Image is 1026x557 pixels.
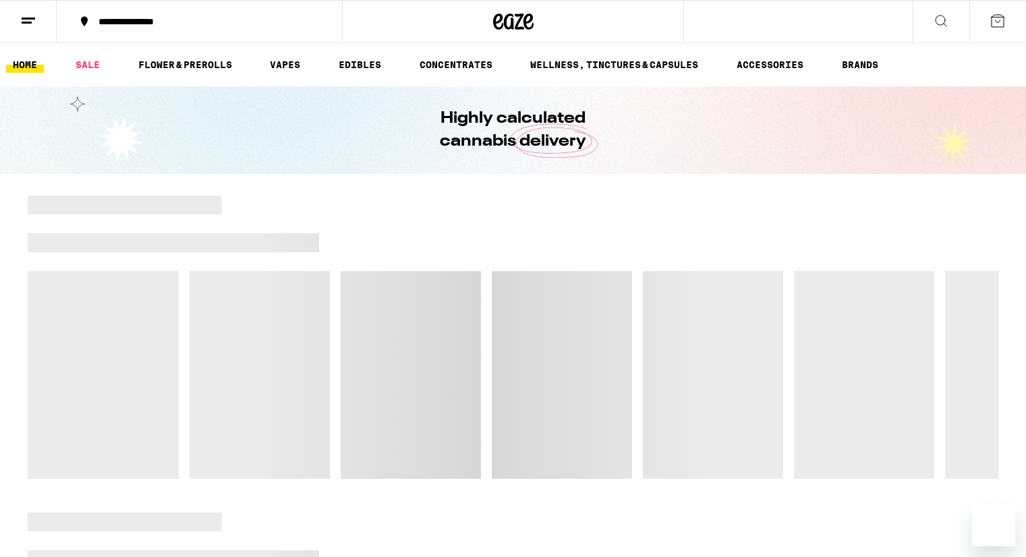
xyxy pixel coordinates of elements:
[972,503,1015,546] iframe: Button to launch messaging window
[413,57,499,73] a: CONCENTRATES
[69,57,107,73] a: SALE
[402,107,625,153] h1: Highly calculated cannabis delivery
[835,57,885,73] a: BRANDS
[263,57,307,73] a: VAPES
[132,57,239,73] a: FLOWER & PREROLLS
[523,57,705,73] a: WELLNESS, TINCTURES & CAPSULES
[332,57,388,73] a: EDIBLES
[6,57,44,73] a: HOME
[730,57,810,73] a: ACCESSORIES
